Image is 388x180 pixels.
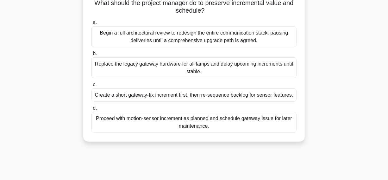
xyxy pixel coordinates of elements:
div: Proceed with motion-sensor increment as planned and schedule gateway issue for later maintenance. [91,112,297,133]
div: Replace the legacy gateway hardware for all lamps and delay upcoming increments until stable. [91,57,297,78]
span: b. [93,51,97,56]
span: a. [93,20,97,25]
span: d. [93,105,97,111]
span: c. [93,82,97,87]
div: Create a short gateway-fix increment first, then re-sequence backlog for sensor features. [91,88,297,102]
div: Begin a full architectural review to redesign the entire communication stack, pausing deliveries ... [91,26,297,47]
